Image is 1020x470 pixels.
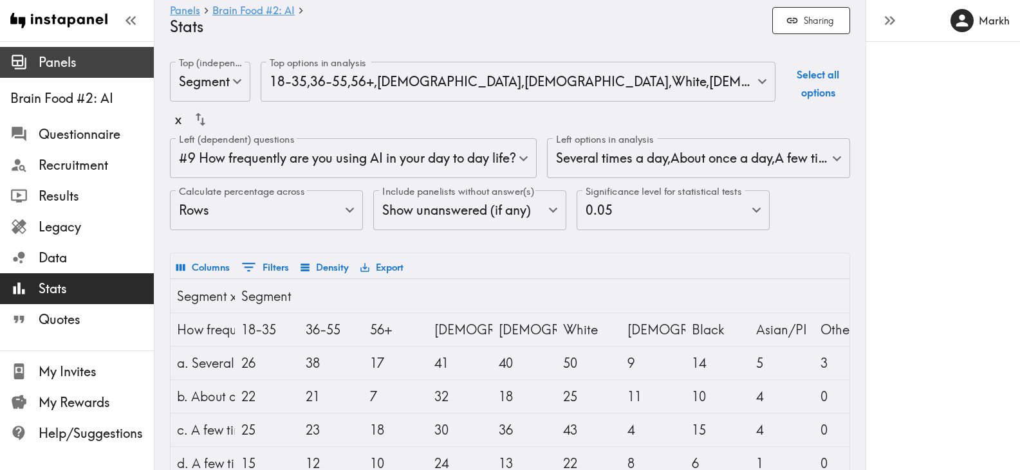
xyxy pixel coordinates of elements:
label: Top (independent) questions [179,56,244,70]
div: 14 [692,347,743,379]
div: 32 [434,380,486,413]
label: Left options in analysis [556,132,654,147]
span: Brain Food #2: AI [10,89,154,107]
div: 25 [563,380,615,413]
div: 9 [627,347,679,379]
div: Male [434,313,486,346]
span: Recruitment [39,156,154,174]
div: 56+ [370,313,422,346]
span: My Rewards [39,393,154,411]
span: Panels [39,53,154,71]
div: 30 [434,413,486,446]
div: Other Ethnic [821,313,872,346]
div: 40 [499,347,550,379]
div: #9 How frequently are you using AI in your day to day life? [170,138,537,178]
span: Quotes [39,311,154,329]
div: a. Several times a day [177,347,228,379]
span: My Invites [39,363,154,381]
button: Sharing [772,7,850,35]
div: 0 [821,413,872,446]
span: Results [39,187,154,205]
div: 36 [499,413,550,446]
div: Show unanswered (if any) [373,190,566,230]
div: 10 [692,380,743,413]
button: Density [297,257,352,278]
div: 21 [306,380,357,413]
a: Brain Food #2: AI [212,5,295,17]
div: 38 [306,347,357,379]
div: 4 [756,413,808,446]
span: Data [39,249,154,267]
div: 0.05 [577,190,770,230]
button: Select columns [173,257,233,278]
span: Stats [39,280,154,298]
div: 17 [370,347,422,379]
div: How frequently are you using AI in your day to day life? [177,313,228,346]
div: 18-35 , 36-55 , 56+ , [DEMOGRAPHIC_DATA] , [DEMOGRAPHIC_DATA] , White , [DEMOGRAPHIC_DATA] , Blac... [261,62,775,102]
div: White [563,313,615,346]
div: Several times a day , About once a day , A few times a week , A few times a month , I've tried AI... [547,138,850,178]
div: 26 [241,347,293,379]
label: Include panelists without answer(s) [382,185,534,199]
a: Panels [170,5,200,17]
div: b. About once a day [177,380,228,413]
div: 25 [241,413,293,446]
div: 43 [563,413,615,446]
div: 36-55 [306,313,357,346]
label: Top options in analysis [270,56,366,70]
button: Select all options [786,62,850,105]
div: 50 [563,347,615,379]
div: 4 [627,413,679,446]
div: c. A few times a week [177,413,228,446]
div: 4 [756,380,808,413]
div: Rows [170,190,363,230]
div: Female [499,313,550,346]
div: Segment [170,62,250,102]
button: Export [357,257,407,278]
div: x [175,105,181,133]
label: Left (dependent) questions [179,132,294,147]
div: 22 [241,380,293,413]
div: 5 [756,347,808,379]
div: 23 [306,413,357,446]
div: Segment x #9 [177,280,228,312]
div: Black [692,313,743,346]
div: 3 [821,347,872,379]
div: Segment [241,280,293,312]
h4: Stats [170,17,762,36]
div: 7 [370,380,422,413]
button: Show filters [238,256,292,278]
div: 15 [692,413,743,446]
label: Calculate percentage across [179,185,305,199]
span: Legacy [39,218,154,236]
span: Questionnaire [39,125,154,143]
div: Hispanic [627,313,679,346]
div: 11 [627,380,679,413]
span: Help/Suggestions [39,424,154,442]
div: 41 [434,347,486,379]
label: Significance level for statistical tests [586,185,741,199]
div: Asian/PI [756,313,808,346]
div: 18 [499,380,550,413]
div: 18 [370,413,422,446]
div: 18-35 [241,313,293,346]
div: 0 [821,380,872,413]
h6: Markh [979,14,1010,28]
